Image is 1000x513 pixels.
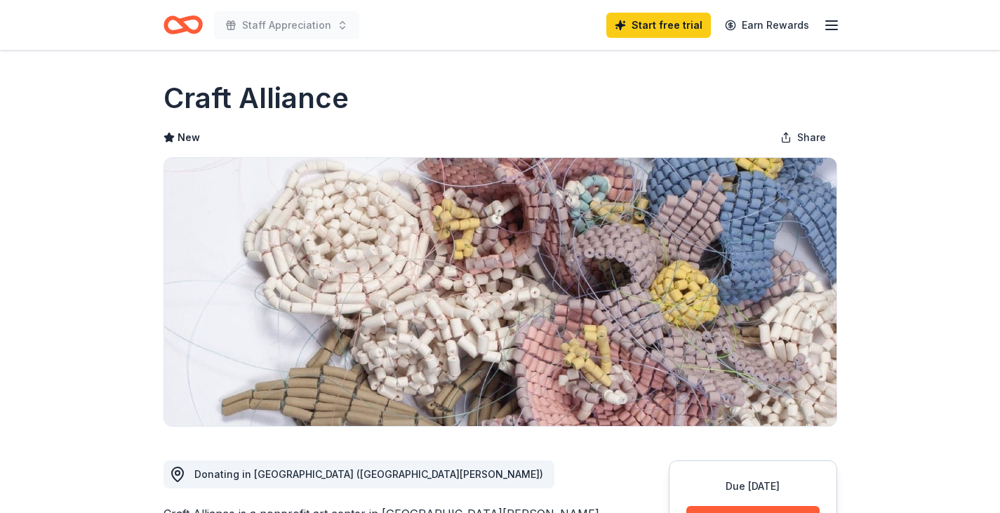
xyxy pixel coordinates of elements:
button: Share [769,124,837,152]
a: Earn Rewards [716,13,818,38]
span: Donating in [GEOGRAPHIC_DATA] ([GEOGRAPHIC_DATA][PERSON_NAME]) [194,468,543,480]
a: Home [164,8,203,41]
span: Share [797,129,826,146]
span: Staff Appreciation [242,17,331,34]
div: Due [DATE] [686,478,820,495]
img: Image for Craft Alliance [164,158,836,426]
span: New [178,129,200,146]
h1: Craft Alliance [164,79,349,118]
a: Start free trial [606,13,711,38]
button: Staff Appreciation [214,11,359,39]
